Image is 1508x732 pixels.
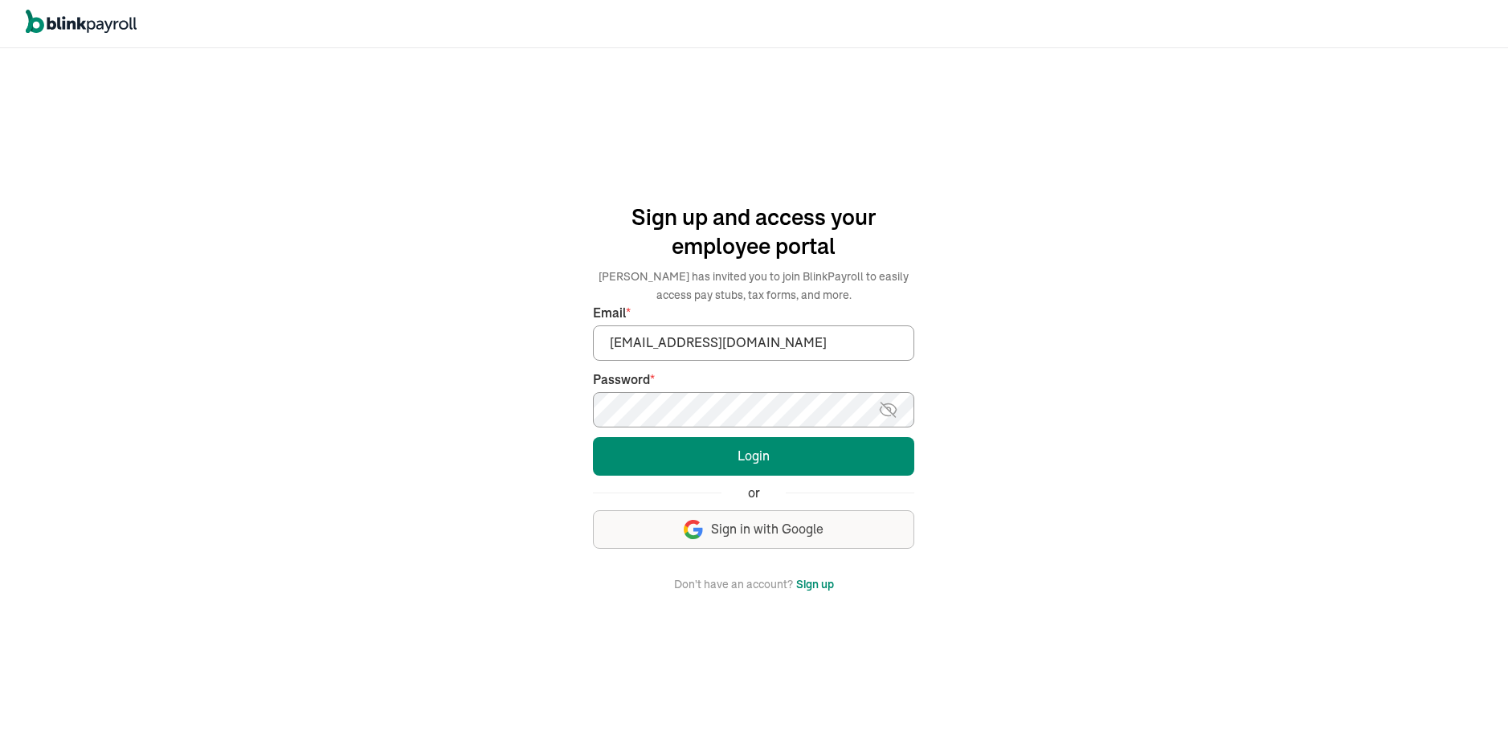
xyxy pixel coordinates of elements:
[593,437,914,476] button: Login
[878,400,898,419] img: eye
[593,202,914,260] h1: Sign up and access your employee portal
[26,10,137,34] img: logo
[599,269,909,302] span: [PERSON_NAME] has invited you to join BlinkPayroll to easily access pay stubs, tax forms, and more.
[593,304,914,322] label: Email
[674,575,793,594] span: Don't have an account?
[593,370,914,389] label: Password
[1240,558,1508,732] iframe: Chat Widget
[796,575,834,594] button: Sign up
[593,510,914,549] button: Sign in with Google
[748,484,760,502] span: or
[593,325,914,361] input: Your email address
[684,520,703,539] img: google
[711,520,823,538] span: Sign in with Google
